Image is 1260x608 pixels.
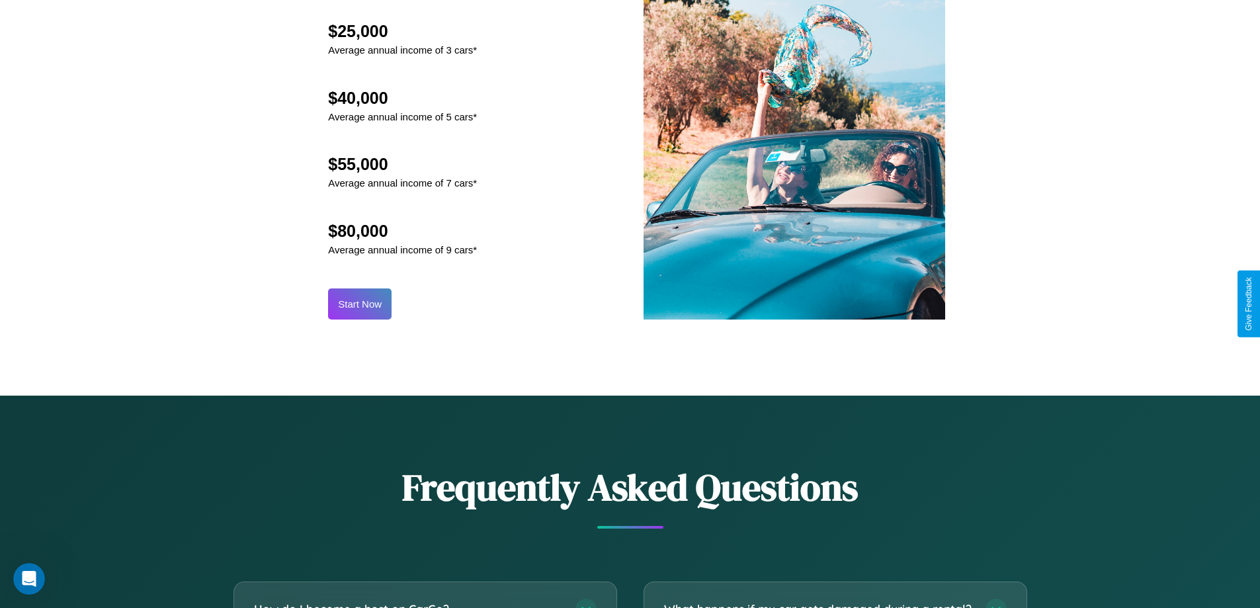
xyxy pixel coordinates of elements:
[328,241,477,259] p: Average annual income of 9 cars*
[328,174,477,192] p: Average annual income of 7 cars*
[13,563,45,595] iframe: Intercom live chat
[328,222,477,241] h2: $80,000
[328,41,477,59] p: Average annual income of 3 cars*
[1244,277,1253,331] div: Give Feedback
[328,108,477,126] p: Average annual income of 5 cars*
[233,462,1027,513] h2: Frequently Asked Questions
[328,89,477,108] h2: $40,000
[328,155,477,174] h2: $55,000
[328,288,392,320] button: Start Now
[328,22,477,41] h2: $25,000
